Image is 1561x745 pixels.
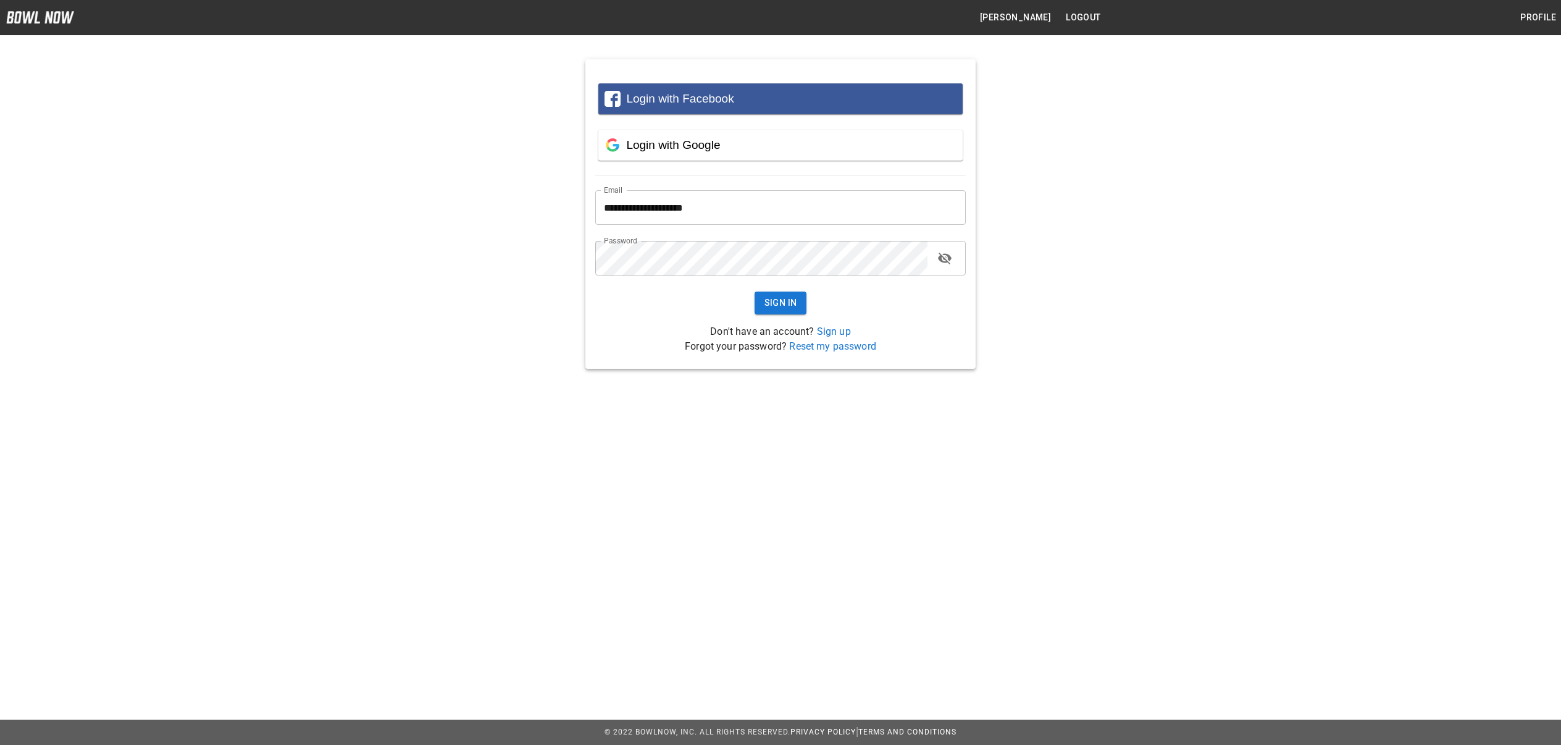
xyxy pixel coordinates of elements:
a: Reset my password [789,340,876,352]
a: Sign up [817,326,851,337]
button: Logout [1061,6,1105,29]
button: Profile [1515,6,1561,29]
span: Login with Facebook [626,92,734,105]
button: Login with Facebook [598,83,963,114]
a: Privacy Policy [790,728,856,736]
span: Login with Google [626,138,720,151]
p: Forgot your password? [595,339,966,354]
button: [PERSON_NAME] [975,6,1056,29]
p: Don't have an account? [595,324,966,339]
button: toggle password visibility [932,246,957,271]
span: © 2022 BowlNow, Inc. All Rights Reserved. [605,728,790,736]
button: Login with Google [598,130,963,161]
img: logo [6,11,74,23]
button: Sign In [755,292,807,314]
a: Terms and Conditions [858,728,956,736]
